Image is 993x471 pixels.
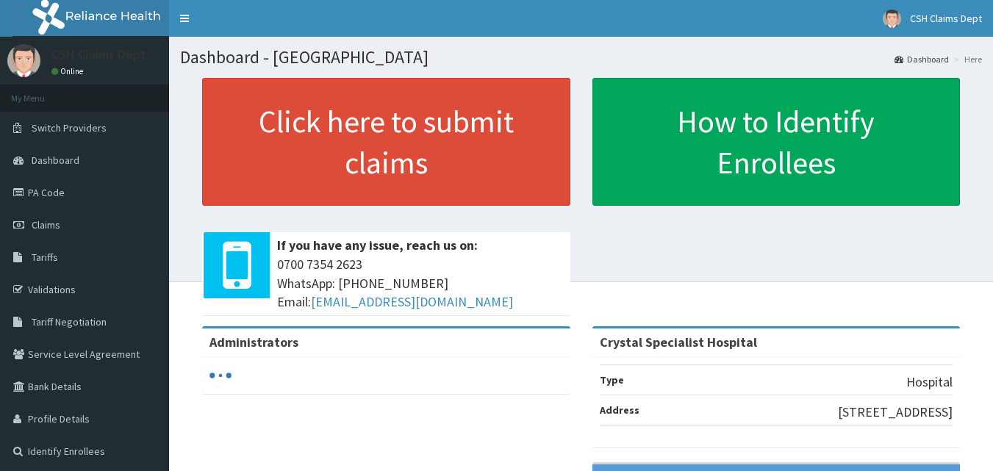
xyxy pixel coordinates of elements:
[311,293,513,310] a: [EMAIL_ADDRESS][DOMAIN_NAME]
[277,237,478,254] b: If you have any issue, reach us on:
[32,154,79,167] span: Dashboard
[32,121,107,134] span: Switch Providers
[202,78,570,206] a: Click here to submit claims
[209,364,232,386] svg: audio-loading
[883,10,901,28] img: User Image
[32,218,60,231] span: Claims
[600,334,757,350] strong: Crystal Specialist Hospital
[838,403,953,422] p: [STREET_ADDRESS]
[209,334,298,350] b: Administrators
[895,53,949,65] a: Dashboard
[51,66,87,76] a: Online
[592,78,961,206] a: How to Identify Enrollees
[32,315,107,328] span: Tariff Negotiation
[7,44,40,77] img: User Image
[32,251,58,264] span: Tariffs
[277,255,563,312] span: 0700 7354 2623 WhatsApp: [PHONE_NUMBER] Email:
[51,48,146,61] p: CSH Claims Dept
[600,403,639,417] b: Address
[180,48,982,67] h1: Dashboard - [GEOGRAPHIC_DATA]
[600,373,624,386] b: Type
[950,53,982,65] li: Here
[906,373,953,392] p: Hospital
[910,12,982,25] span: CSH Claims Dept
